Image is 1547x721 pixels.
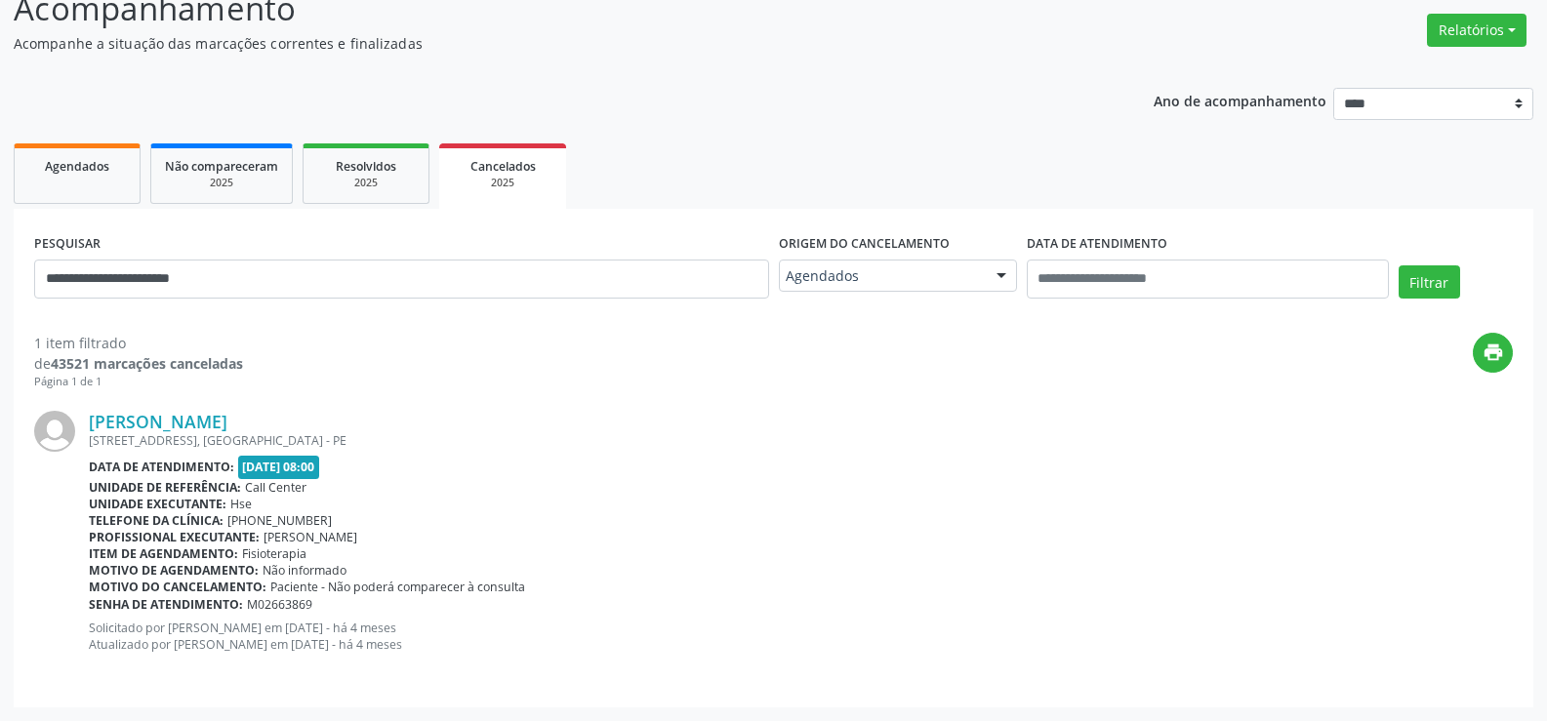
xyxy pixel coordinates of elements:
[453,176,552,190] div: 2025
[230,496,252,512] span: Hse
[227,512,332,529] span: [PHONE_NUMBER]
[89,529,260,545] b: Profissional executante:
[1027,229,1167,260] label: DATA DE ATENDIMENTO
[34,333,243,353] div: 1 item filtrado
[247,596,312,613] span: M02663869
[263,562,346,579] span: Não informado
[238,456,320,478] span: [DATE] 08:00
[89,596,243,613] b: Senha de atendimento:
[89,620,1513,653] p: Solicitado por [PERSON_NAME] em [DATE] - há 4 meses Atualizado por [PERSON_NAME] em [DATE] - há 4...
[1399,265,1460,299] button: Filtrar
[89,579,266,595] b: Motivo do cancelamento:
[89,479,241,496] b: Unidade de referência:
[786,266,977,286] span: Agendados
[89,496,226,512] b: Unidade executante:
[336,158,396,175] span: Resolvidos
[165,158,278,175] span: Não compareceram
[1154,88,1326,112] p: Ano de acompanhamento
[34,411,75,452] img: img
[264,529,357,545] span: [PERSON_NAME]
[1473,333,1513,373] button: print
[1427,14,1527,47] button: Relatórios
[779,229,950,260] label: Origem do cancelamento
[45,158,109,175] span: Agendados
[89,432,1513,449] div: [STREET_ADDRESS], [GEOGRAPHIC_DATA] - PE
[14,33,1078,54] p: Acompanhe a situação das marcações correntes e finalizadas
[89,459,234,475] b: Data de atendimento:
[89,512,224,529] b: Telefone da clínica:
[34,229,101,260] label: PESQUISAR
[34,353,243,374] div: de
[1483,341,1504,363] i: print
[34,374,243,390] div: Página 1 de 1
[242,545,306,562] span: Fisioterapia
[317,176,415,190] div: 2025
[89,562,259,579] b: Motivo de agendamento:
[89,545,238,562] b: Item de agendamento:
[270,579,525,595] span: Paciente - Não poderá comparecer à consulta
[470,158,536,175] span: Cancelados
[51,354,243,373] strong: 43521 marcações canceladas
[165,176,278,190] div: 2025
[245,479,306,496] span: Call Center
[89,411,227,432] a: [PERSON_NAME]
